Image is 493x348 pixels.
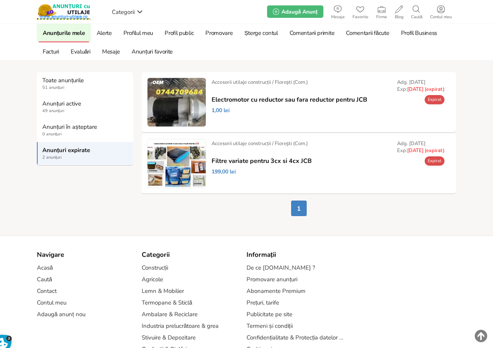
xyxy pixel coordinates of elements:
[391,15,407,19] span: Blog
[342,24,393,42] a: Comentarii făcute
[142,264,168,271] a: Construcții
[142,276,163,283] a: Agricole
[349,4,372,19] a: Favorite
[426,15,456,19] span: Contul meu
[397,24,441,42] a: Profil Business
[142,299,192,306] a: Termopane & Sticlă
[142,251,239,258] div: Categorii
[407,147,444,154] span: [DATE] (expirat)
[39,42,63,61] a: Facturi
[110,6,145,17] a: Categorii
[39,24,89,42] a: Anunțurile mele
[142,311,198,318] a: Ambalare & Reciclare
[372,4,391,19] a: Firme
[212,140,308,147] div: Accesorii utilaje construcții / Floreşti (Com.)
[148,78,206,126] img: Electromotor cu reductor sau fara reductor pentru JCB
[142,322,219,329] a: Industria prelucrătoare & grea
[42,85,128,91] span: 51 anunțuri
[42,154,128,161] span: 2 anunțuri
[397,140,444,154] div: Adg. [DATE] Exp:
[212,168,236,175] span: 199,00 lei
[201,24,236,42] a: Promovare
[161,24,198,42] a: Profil public
[397,79,444,93] div: Adg. [DATE] Exp:
[327,4,349,19] a: Mesaje
[42,147,128,154] strong: Anunțuri expirate
[428,97,441,102] span: Expirat
[372,15,391,19] span: Firme
[286,24,339,42] a: Comentarii primite
[128,42,177,61] a: Anunțuri favorite
[93,24,116,42] a: Alerte
[246,311,292,318] a: Publicitate pe site
[67,42,94,61] a: Evaluări
[142,287,184,294] a: Lemn & Mobilier
[37,299,66,306] a: Contul meu
[112,8,135,16] span: Categorii
[42,100,128,107] strong: Anunțuri active
[212,107,230,114] span: 1,00 lei
[37,119,133,142] a: Anunțuri în așteptare 0 anunțuri
[426,4,456,19] a: Contul meu
[42,77,128,84] strong: Toate anunțurile
[37,142,133,165] a: Anunțuri expirate 2 anunțuri
[212,79,308,86] div: Accesorii utilaje construcții / Floreşti (Com.)
[37,287,57,294] a: Contact
[37,264,53,271] a: Acasă
[246,334,344,341] a: Confidențialitate & Protecția datelor (GDPR)
[291,201,307,216] span: 1
[148,139,206,188] img: Filtre variate pentru 3cx si 4cx JCB
[407,15,426,19] span: Caută
[98,42,124,61] a: Mesaje
[212,96,367,103] a: Electromotor cu reductor sau fara reductor pentru JCB
[246,264,315,271] a: De ce [DOMAIN_NAME] ?
[37,72,133,95] a: Toate anunțurile 51 anunțuri
[142,334,196,341] a: Stivuire & Depozitare
[212,158,312,164] a: Filtre variate pentru 3cx si 4cx JCB
[37,95,133,119] a: Anunțuri active 49 anunțuri
[246,322,293,329] a: Termeni și condiții
[281,8,317,16] span: Adaugă Anunț
[6,336,12,341] span: 3
[37,4,90,19] img: Anunturi-Utilaje.RO
[475,330,487,342] img: scroll-to-top.png
[241,24,282,42] a: Șterge contul
[267,5,323,18] a: Adaugă Anunț
[42,131,128,137] span: 0 anunțuri
[246,276,297,283] a: Promovare anunțuri
[37,251,134,258] div: Navigare
[246,251,344,258] div: Informații
[37,311,85,318] a: Adaugă anunț nou
[246,299,279,306] a: Prețuri, tarife
[37,276,52,283] a: Caută
[42,108,128,114] span: 49 anunțuri
[391,4,407,19] a: Blog
[246,287,306,294] a: Abonamente Premium
[428,158,441,164] span: Expirat
[349,15,372,19] span: Favorite
[42,123,128,130] strong: Anunțuri în așteptare
[407,4,426,19] a: Caută
[120,24,157,42] a: Profilul meu
[407,86,444,93] span: [DATE] (expirat)
[327,15,349,19] span: Mesaje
